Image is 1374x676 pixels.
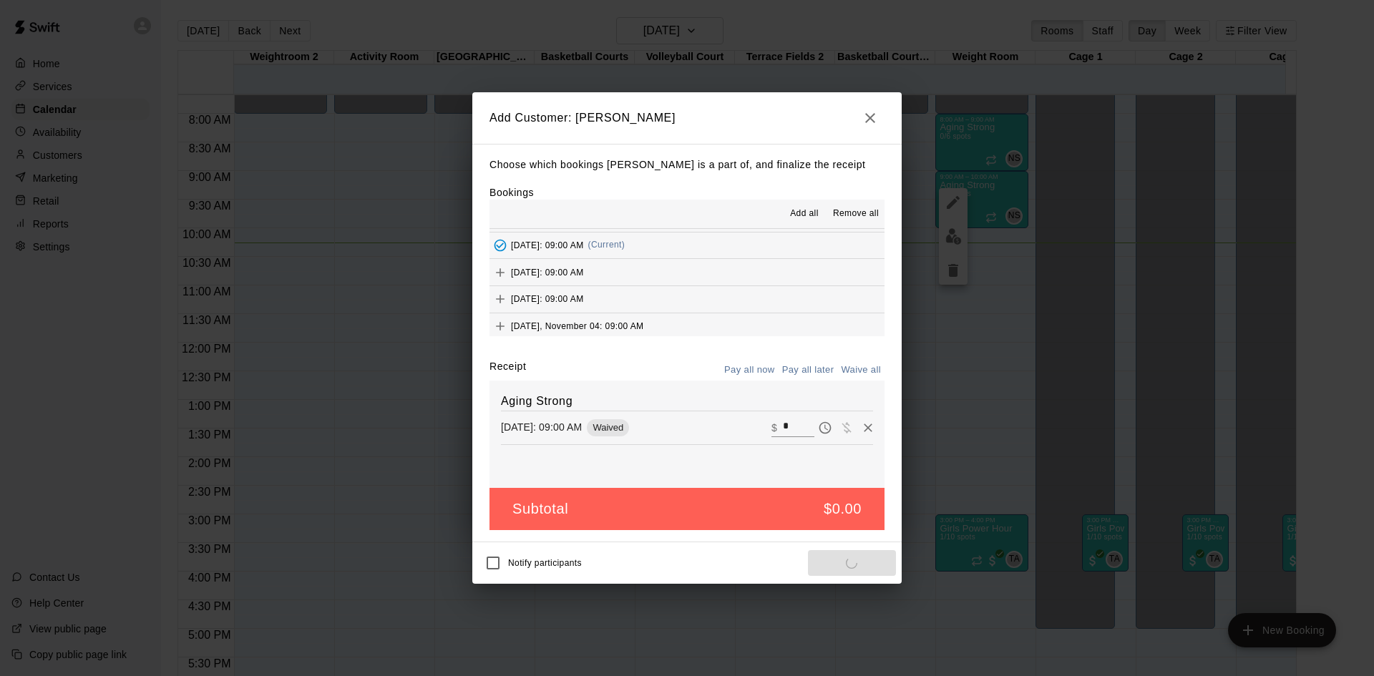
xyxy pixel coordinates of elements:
[472,92,902,144] h2: Add Customer: [PERSON_NAME]
[489,235,511,256] button: Added - Collect Payment
[489,293,511,304] span: Add
[489,313,885,340] button: Add[DATE], November 04: 09:00 AM
[501,420,582,434] p: [DATE]: 09:00 AM
[781,202,827,225] button: Add all
[827,202,885,225] button: Remove all
[779,359,838,381] button: Pay all later
[512,499,568,519] h5: Subtotal
[489,359,526,381] label: Receipt
[489,266,511,277] span: Add
[836,421,857,433] span: Waive payment
[790,207,819,221] span: Add all
[511,240,584,250] span: [DATE]: 09:00 AM
[814,421,836,433] span: Pay later
[824,499,862,519] h5: $0.00
[489,286,885,313] button: Add[DATE]: 09:00 AM
[511,267,584,277] span: [DATE]: 09:00 AM
[508,558,582,568] span: Notify participants
[721,359,779,381] button: Pay all now
[511,294,584,304] span: [DATE]: 09:00 AM
[501,392,873,411] h6: Aging Strong
[489,232,885,259] button: Added - Collect Payment[DATE]: 09:00 AM(Current)
[587,422,629,433] span: Waived
[857,417,879,439] button: Remove
[511,320,643,330] span: [DATE], November 04: 09:00 AM
[489,320,511,330] span: Add
[489,156,885,174] p: Choose which bookings [PERSON_NAME] is a part of, and finalize the receipt
[833,207,879,221] span: Remove all
[489,187,534,198] label: Bookings
[837,359,885,381] button: Waive all
[489,259,885,285] button: Add[DATE]: 09:00 AM
[771,421,777,435] p: $
[588,240,625,250] span: (Current)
